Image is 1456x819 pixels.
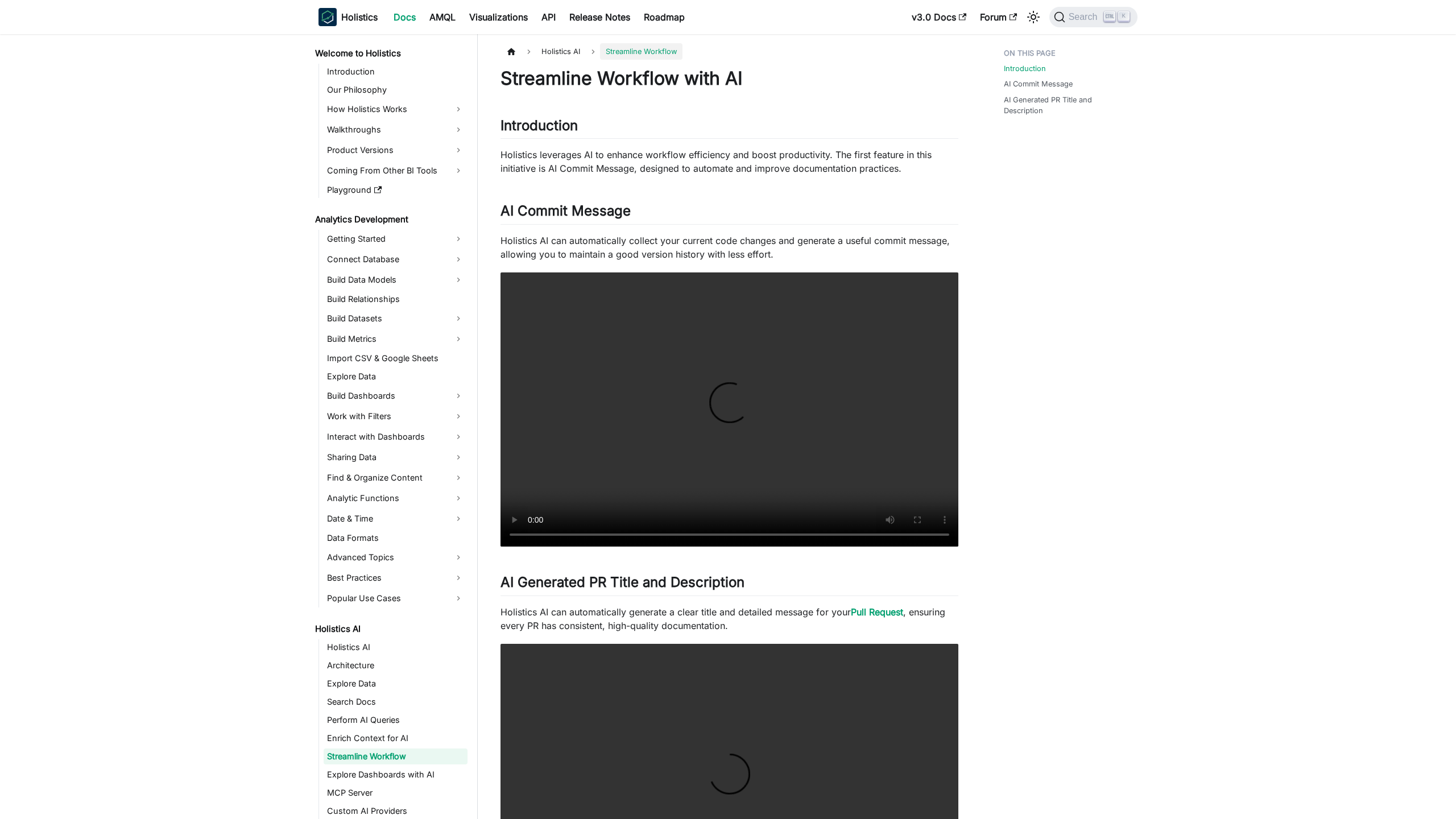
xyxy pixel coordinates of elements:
[462,8,535,26] a: Visualizations
[324,448,468,466] a: Sharing Data
[637,8,692,26] a: Roadmap
[318,8,378,26] a: HolisticsHolistics
[423,8,462,26] a: AMQL
[324,100,468,118] a: How Holistics Works
[324,569,468,587] a: Best Practices
[324,510,468,528] a: Date & Time
[500,234,958,261] p: Holistics AI can automatically collect your current code changes and generate a useful commit mes...
[1004,78,1073,89] a: AI Commit Message
[500,272,958,547] video: Your browser does not support embedding video, but you can .
[500,117,958,139] h2: Introduction
[324,712,468,728] a: Perform AI Queries
[1004,63,1046,74] a: Introduction
[324,64,468,80] a: Introduction
[324,639,468,655] a: Holistics AI
[324,407,468,425] a: Work with Filters
[973,8,1024,26] a: Forum
[324,250,468,268] a: Connect Database
[324,748,468,764] a: Streamline Workflow
[324,548,468,566] a: Advanced Topics
[324,694,468,710] a: Search Docs
[535,8,562,26] a: API
[1049,7,1137,27] button: Search (Ctrl+K)
[324,489,468,507] a: Analytic Functions
[324,803,468,819] a: Custom AI Providers
[500,202,958,224] h2: AI Commit Message
[1065,12,1105,22] span: Search
[324,369,468,384] a: Explore Data
[500,67,958,90] h1: Streamline Workflow with AI
[324,162,468,180] a: Coming From Other BI Tools
[500,148,958,175] p: Holistics leverages AI to enhance workflow efficiency and boost productivity. The first feature i...
[324,82,468,98] a: Our Philosophy
[324,350,468,366] a: Import CSV & Google Sheets
[324,657,468,673] a: Architecture
[324,730,468,746] a: Enrich Context for AI
[324,291,468,307] a: Build Relationships
[324,309,468,328] a: Build Datasets
[500,605,958,632] p: Holistics AI can automatically generate a clear title and detailed message for your , ensuring ev...
[312,621,468,637] a: Holistics AI
[851,606,903,618] a: Pull Request
[500,43,958,60] nav: Breadcrumbs
[324,182,468,198] a: Playground
[536,43,586,60] span: Holistics AI
[324,271,468,289] a: Build Data Models
[307,34,478,819] nav: Docs sidebar
[318,8,337,26] img: Holistics
[324,141,468,159] a: Product Versions
[324,530,468,546] a: Data Formats
[324,676,468,692] a: Explore Data
[324,469,468,487] a: Find & Organize Content
[600,43,682,60] span: Streamline Workflow
[324,785,468,801] a: MCP Server
[312,212,468,227] a: Analytics Development
[1024,8,1043,26] button: Switch between dark and light mode (currently light mode)
[341,10,378,24] b: Holistics
[324,589,468,607] a: Popular Use Cases
[500,574,958,595] h2: AI Generated PR Title and Description
[324,330,468,348] a: Build Metrics
[387,8,423,26] a: Docs
[324,767,468,783] a: Explore Dashboards with AI
[500,43,522,60] a: Home page
[312,45,468,61] a: Welcome to Holistics
[324,387,468,405] a: Build Dashboards
[324,230,468,248] a: Getting Started
[1118,11,1130,22] kbd: K
[905,8,973,26] a: v3.0 Docs
[324,428,468,446] a: Interact with Dashboards
[562,8,637,26] a: Release Notes
[324,121,468,139] a: Walkthroughs
[1004,94,1131,116] a: AI Generated PR Title and Description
